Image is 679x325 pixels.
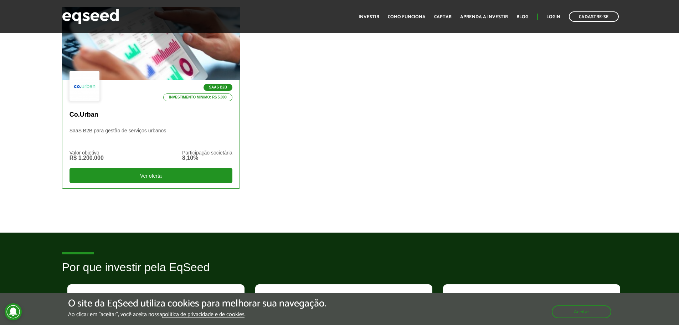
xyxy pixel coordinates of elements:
p: SaaS B2B para gestão de serviços urbanos [70,128,232,143]
p: SaaS B2B [204,84,232,91]
a: SaaS B2B Investimento mínimo: R$ 5.000 Co.Urban SaaS B2B para gestão de serviços urbanos Valor ob... [62,7,240,188]
div: 8,10% [182,155,232,161]
a: Captar [434,15,452,19]
a: Investir [359,15,379,19]
img: EqSeed [62,7,119,26]
div: Ver oferta [70,168,232,183]
div: Valor objetivo [70,150,104,155]
h5: O site da EqSeed utiliza cookies para melhorar sua navegação. [68,298,326,309]
a: Como funciona [388,15,426,19]
a: Aprenda a investir [460,15,508,19]
button: Aceitar [552,305,611,318]
div: R$ 1.200.000 [70,155,104,161]
a: política de privacidade e de cookies [162,312,245,318]
a: Cadastre-se [569,11,619,22]
p: Investimento mínimo: R$ 5.000 [163,93,232,101]
a: Blog [516,15,528,19]
p: Co.Urban [70,111,232,119]
div: Participação societária [182,150,232,155]
a: Login [546,15,560,19]
h2: Por que investir pela EqSeed [62,261,617,284]
p: Ao clicar em "aceitar", você aceita nossa . [68,311,326,318]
